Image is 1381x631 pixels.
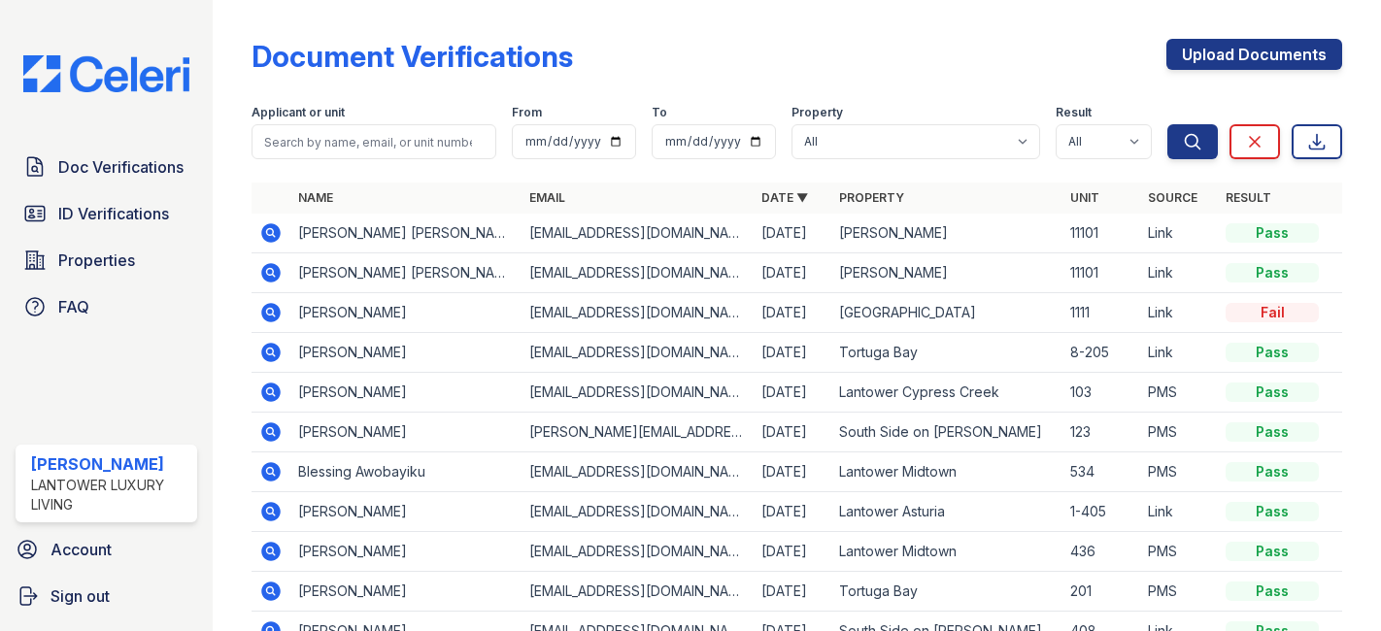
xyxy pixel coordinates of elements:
[1056,105,1092,120] label: Result
[754,214,831,253] td: [DATE]
[8,55,205,92] img: CE_Logo_Blue-a8612792a0a2168367f1c8372b55b34899dd931a85d93a1a3d3e32e68fde9ad4.png
[1062,373,1140,413] td: 103
[51,538,112,561] span: Account
[58,249,135,272] span: Properties
[1062,333,1140,373] td: 8-205
[290,214,522,253] td: [PERSON_NAME] [PERSON_NAME]
[831,413,1062,452] td: South Side on [PERSON_NAME]
[252,39,573,74] div: Document Verifications
[1062,413,1140,452] td: 123
[16,194,197,233] a: ID Verifications
[8,530,205,569] a: Account
[754,333,831,373] td: [DATE]
[1062,532,1140,572] td: 436
[522,253,753,293] td: [EMAIL_ADDRESS][DOMAIN_NAME]
[1062,214,1140,253] td: 11101
[1140,293,1218,333] td: Link
[1140,532,1218,572] td: PMS
[1062,253,1140,293] td: 11101
[522,452,753,492] td: [EMAIL_ADDRESS][DOMAIN_NAME]
[831,532,1062,572] td: Lantower Midtown
[831,452,1062,492] td: Lantower Midtown
[831,492,1062,532] td: Lantower Asturia
[1226,542,1319,561] div: Pass
[1140,492,1218,532] td: Link
[16,241,197,280] a: Properties
[290,373,522,413] td: [PERSON_NAME]
[1148,190,1197,205] a: Source
[522,492,753,532] td: [EMAIL_ADDRESS][DOMAIN_NAME]
[298,190,333,205] a: Name
[522,413,753,452] td: [PERSON_NAME][EMAIL_ADDRESS][PERSON_NAME][DOMAIN_NAME]
[512,105,542,120] label: From
[1226,263,1319,282] div: Pass
[522,373,753,413] td: [EMAIL_ADDRESS][DOMAIN_NAME]
[754,373,831,413] td: [DATE]
[8,577,205,615] a: Sign out
[58,202,169,225] span: ID Verifications
[31,452,189,476] div: [PERSON_NAME]
[252,124,496,159] input: Search by name, email, or unit number
[290,333,522,373] td: [PERSON_NAME]
[831,572,1062,612] td: Tortuga Bay
[290,293,522,333] td: [PERSON_NAME]
[16,287,197,326] a: FAQ
[522,293,753,333] td: [EMAIL_ADDRESS][DOMAIN_NAME]
[1140,253,1218,293] td: Link
[1140,214,1218,253] td: Link
[1070,190,1099,205] a: Unit
[290,532,522,572] td: [PERSON_NAME]
[1062,452,1140,492] td: 534
[1062,572,1140,612] td: 201
[16,148,197,186] a: Doc Verifications
[1226,303,1319,322] div: Fail
[31,476,189,515] div: Lantower Luxury Living
[252,105,345,120] label: Applicant or unit
[1140,373,1218,413] td: PMS
[831,333,1062,373] td: Tortuga Bay
[522,214,753,253] td: [EMAIL_ADDRESS][DOMAIN_NAME]
[529,190,565,205] a: Email
[761,190,808,205] a: Date ▼
[290,413,522,452] td: [PERSON_NAME]
[652,105,667,120] label: To
[754,532,831,572] td: [DATE]
[1226,382,1319,402] div: Pass
[839,190,904,205] a: Property
[754,413,831,452] td: [DATE]
[831,253,1062,293] td: [PERSON_NAME]
[831,373,1062,413] td: Lantower Cypress Creek
[1226,462,1319,482] div: Pass
[1140,413,1218,452] td: PMS
[754,492,831,532] td: [DATE]
[1166,39,1342,70] a: Upload Documents
[1062,492,1140,532] td: 1-405
[522,572,753,612] td: [EMAIL_ADDRESS][DOMAIN_NAME]
[1226,422,1319,442] div: Pass
[1140,572,1218,612] td: PMS
[290,452,522,492] td: Blessing Awobayiku
[1226,581,1319,601] div: Pass
[1226,502,1319,521] div: Pass
[522,333,753,373] td: [EMAIL_ADDRESS][DOMAIN_NAME]
[1140,452,1218,492] td: PMS
[754,452,831,492] td: [DATE]
[1062,293,1140,333] td: 1111
[792,105,843,120] label: Property
[290,253,522,293] td: [PERSON_NAME] [PERSON_NAME]
[290,492,522,532] td: [PERSON_NAME]
[1226,343,1319,362] div: Pass
[754,572,831,612] td: [DATE]
[754,253,831,293] td: [DATE]
[522,532,753,572] td: [EMAIL_ADDRESS][DOMAIN_NAME]
[1226,190,1271,205] a: Result
[1140,333,1218,373] td: Link
[754,293,831,333] td: [DATE]
[58,155,184,179] span: Doc Verifications
[831,214,1062,253] td: [PERSON_NAME]
[58,295,89,318] span: FAQ
[290,572,522,612] td: [PERSON_NAME]
[831,293,1062,333] td: [GEOGRAPHIC_DATA]
[1226,223,1319,243] div: Pass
